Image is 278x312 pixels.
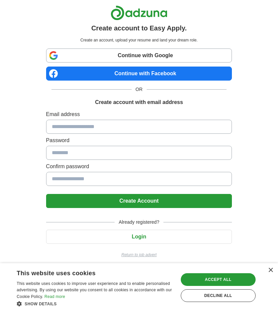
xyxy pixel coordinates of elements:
div: Show details [17,300,173,307]
div: Decline all [181,289,256,302]
label: Confirm password [46,163,232,171]
div: This website uses cookies [17,267,157,277]
p: Create an account, upload your resume and land your dream role. [47,37,231,43]
a: Continue with Facebook [46,67,232,81]
h1: Create account with email address [95,98,183,106]
label: Password [46,136,232,144]
label: Email address [46,110,232,118]
div: Close [268,268,273,273]
span: This website uses cookies to improve user experience and to enable personalised advertising. By u... [17,281,172,299]
a: Continue with Google [46,48,232,63]
span: Already registered? [115,219,163,226]
a: Login [46,234,232,239]
img: Adzuna logo [111,5,167,20]
a: Read more, opens a new window [44,294,65,299]
button: Create Account [46,194,232,208]
h1: Create account to Easy Apply. [91,23,187,33]
span: Show details [25,302,57,306]
div: Accept all [181,273,256,286]
a: Return to job advert [46,252,232,258]
button: Login [46,230,232,244]
span: OR [132,86,147,93]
